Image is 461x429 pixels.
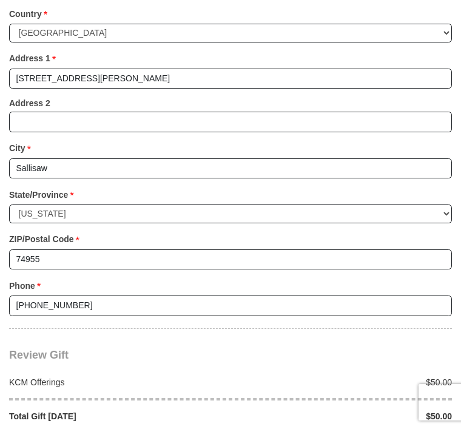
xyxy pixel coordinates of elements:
[231,376,459,388] div: $50.00
[231,410,459,422] div: $50.00
[9,349,69,361] span: Review Gift
[3,376,231,388] div: KCM Offerings
[9,186,68,203] strong: State/Province
[9,95,50,112] strong: Address 2
[9,277,35,294] strong: Phone
[9,140,25,157] strong: City
[9,231,74,248] strong: ZIP/Postal Code
[9,5,42,22] strong: Country
[9,50,50,67] strong: Address 1
[3,410,231,422] div: Total Gift [DATE]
